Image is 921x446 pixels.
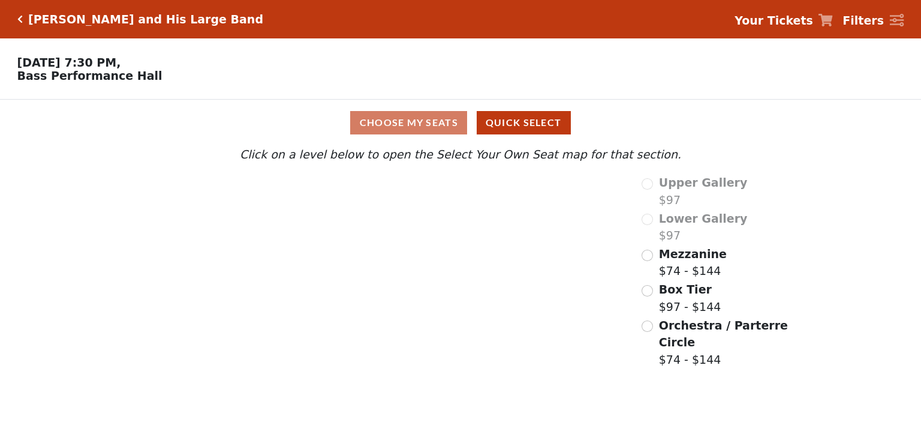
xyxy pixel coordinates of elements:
[659,174,748,208] label: $97
[659,317,790,369] label: $74 - $144
[241,220,441,283] path: Lower Gallery - Seats Available: 0
[28,13,263,26] h5: [PERSON_NAME] and His Large Band
[124,146,797,163] p: Click on a level below to open the Select Your Own Seat map for that section.
[659,283,712,296] span: Box Tier
[226,182,415,228] path: Upper Gallery - Seats Available: 0
[477,111,571,134] button: Quick Select
[17,15,23,23] a: Click here to go back to filters
[659,210,748,244] label: $97
[842,12,904,29] a: Filters
[659,212,748,225] span: Lower Gallery
[659,176,748,189] span: Upper Gallery
[842,14,884,27] strong: Filters
[735,14,813,27] strong: Your Tickets
[659,246,727,280] label: $74 - $144
[735,12,833,29] a: Your Tickets
[659,281,721,315] label: $97 - $144
[659,319,788,349] span: Orchestra / Parterre Circle
[659,247,727,261] span: Mezzanine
